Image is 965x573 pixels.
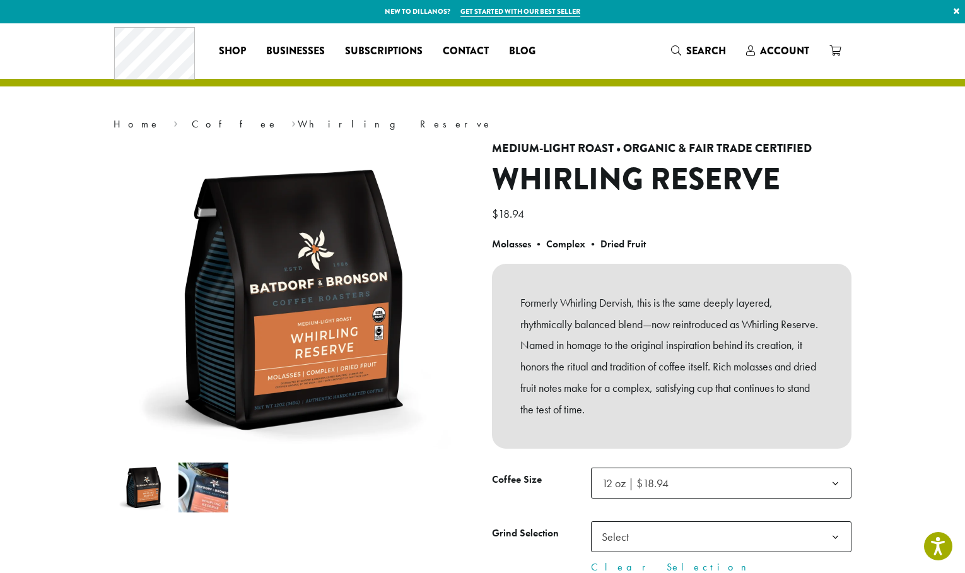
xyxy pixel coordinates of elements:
span: 12 oz | $18.94 [602,476,669,490]
span: Shop [219,44,246,59]
span: Businesses [266,44,325,59]
span: 12 oz | $18.94 [597,471,681,495]
img: Whirling Reserve [119,463,168,512]
span: › [173,112,178,132]
b: Molasses • Complex • Dried Fruit [492,237,646,251]
span: Subscriptions [345,44,423,59]
span: Blog [509,44,535,59]
span: Select [591,521,851,552]
span: 12 oz | $18.94 [591,468,851,499]
span: › [291,112,296,132]
p: Formerly Whirling Dervish, this is the same deeply layered, rhythmically balanced blend—now reint... [520,292,823,420]
a: Home [114,117,160,131]
span: Contact [443,44,489,59]
a: Coffee [192,117,278,131]
a: Search [661,40,736,61]
h1: Whirling Reserve [492,162,851,198]
bdi: 18.94 [492,206,527,221]
label: Coffee Size [492,471,591,489]
a: Shop [209,41,256,61]
img: Whirling Reserve - Image 2 [178,463,228,512]
span: Account [760,44,809,58]
span: Search [686,44,726,58]
label: Grind Selection [492,524,591,543]
nav: Breadcrumb [114,117,851,132]
h4: Medium-Light Roast • Organic & Fair Trade Certified [492,142,851,156]
a: Get started with our best seller [460,6,580,17]
span: Select [597,524,641,549]
span: $ [492,206,498,221]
